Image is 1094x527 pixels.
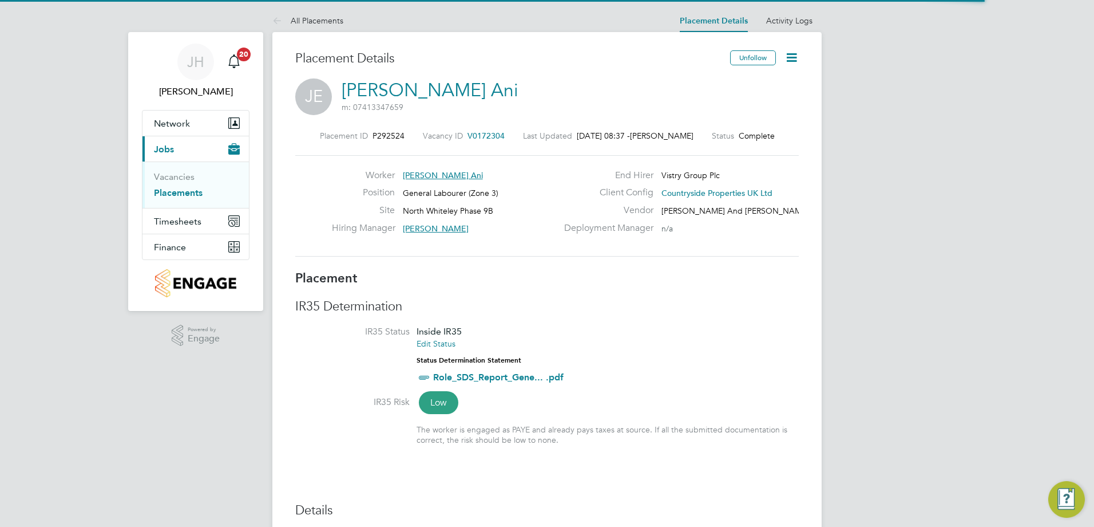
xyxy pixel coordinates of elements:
label: Client Config [557,187,653,199]
a: 20 [223,44,245,80]
a: Placements [154,187,203,198]
span: V0172304 [467,131,505,141]
span: m: 07413347659 [342,102,403,112]
label: Site [332,204,395,217]
div: Jobs [142,162,249,208]
span: JH [187,54,204,69]
button: Finance [142,234,249,259]
span: General Labourer (Zone 3) [403,188,498,198]
span: Jack Hall [142,85,249,99]
label: Last Updated [523,131,572,141]
span: Complete [739,131,775,141]
label: Status [712,131,734,141]
b: Placement [295,270,358,286]
label: Vendor [557,204,653,217]
span: Vistry Group Plc [661,170,720,180]
a: Placement Details [680,16,748,26]
button: Jobs [142,136,249,162]
span: Countryside Properties UK Ltd [661,188,772,198]
button: Timesheets [142,209,249,234]
label: Worker [332,170,395,182]
span: Engage [188,334,220,344]
span: Finance [154,242,186,253]
label: Position [332,187,395,199]
span: [PERSON_NAME] And [PERSON_NAME] Construction Li… [661,206,873,216]
label: IR35 Status [295,326,410,338]
span: Timesheets [154,216,201,227]
span: [DATE] 08:37 - [577,131,630,141]
a: JH[PERSON_NAME] [142,44,249,99]
span: Jobs [154,144,174,155]
button: Network [142,111,249,136]
label: Vacancy ID [423,131,463,141]
span: Network [154,118,190,129]
label: Hiring Manager [332,222,395,234]
span: Powered by [188,325,220,335]
a: [PERSON_NAME] Ani [342,79,518,101]
span: [PERSON_NAME] Ani [403,170,483,180]
span: n/a [661,223,673,234]
nav: Main navigation [128,32,263,311]
h3: IR35 Determination [295,298,799,315]
h3: Placement Details [295,50,722,67]
label: IR35 Risk [295,396,410,408]
span: 20 [237,48,251,61]
a: Vacancies [154,171,195,182]
h3: Details [295,502,799,519]
span: P292524 [372,131,405,141]
span: [PERSON_NAME] [630,131,693,141]
a: Powered byEngage [172,325,220,347]
span: North Whiteley Phase 9B [403,206,493,216]
a: Role_SDS_Report_Gene... .pdf [433,372,564,383]
label: Placement ID [320,131,368,141]
span: [PERSON_NAME] [403,223,469,234]
div: The worker is engaged as PAYE and already pays taxes at source. If all the submitted documentatio... [417,424,799,445]
label: Deployment Manager [557,222,653,234]
button: Unfollow [730,50,776,65]
button: Engage Resource Center [1048,481,1085,518]
img: countryside-properties-logo-retina.png [155,269,236,297]
label: End Hirer [557,170,653,182]
strong: Status Determination Statement [417,356,521,364]
a: All Placements [272,15,343,26]
span: JE [295,78,332,115]
a: Go to home page [142,269,249,297]
a: Edit Status [417,339,455,349]
span: Inside IR35 [417,326,462,337]
a: Activity Logs [766,15,812,26]
span: Low [419,391,458,414]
